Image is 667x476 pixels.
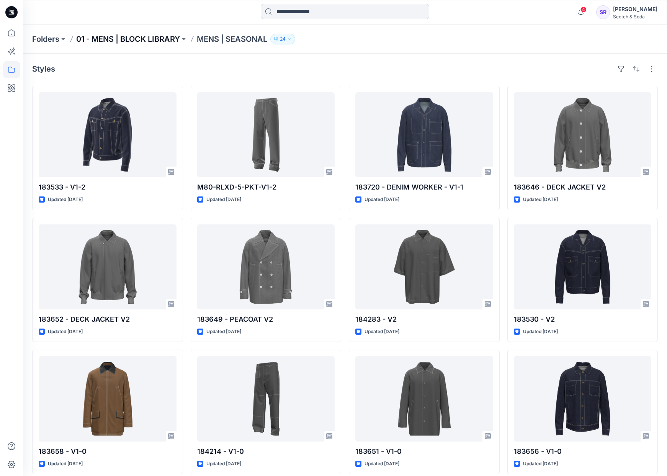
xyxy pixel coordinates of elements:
div: [PERSON_NAME] [613,5,657,14]
p: M80-RLXD-5-PKT-V1-2 [197,182,335,193]
p: Updated [DATE] [48,460,83,468]
p: 183656 - V1-0 [514,446,652,457]
p: 183646 - DECK JACKET V2 [514,182,652,193]
p: 183652 - DECK JACKET V2 [39,314,177,325]
a: 183720 - DENIM WORKER - V1-1 [355,92,493,177]
p: Updated [DATE] [365,328,399,336]
p: Updated [DATE] [365,196,399,204]
p: Updated [DATE] [48,196,83,204]
a: 183649 - PEACOAT V2 [197,224,335,309]
p: Updated [DATE] [523,460,558,468]
a: M80-RLXD-5-PKT-V1-2 [197,92,335,177]
a: 183651 - V1-0 [355,356,493,441]
p: MENS | SEASONAL [197,34,267,44]
p: 183649 - PEACOAT V2 [197,314,335,325]
p: 24 [280,35,286,43]
p: Updated [DATE] [206,328,241,336]
p: Updated [DATE] [206,196,241,204]
p: 184283 - V2 [355,314,493,325]
p: 183530 - V2 [514,314,652,325]
p: 183658 - V1-0 [39,446,177,457]
p: Updated [DATE] [523,328,558,336]
p: 183720 - DENIM WORKER - V1-1 [355,182,493,193]
a: 01 - MENS | BLOCK LIBRARY [76,34,180,44]
p: Updated [DATE] [48,328,83,336]
a: 184214 - V1-0 [197,356,335,441]
a: 183646 - DECK JACKET V2 [514,92,652,177]
a: Folders [32,34,59,44]
a: 183652 - DECK JACKET V2 [39,224,177,309]
p: Updated [DATE] [365,460,399,468]
a: 184283 - V2 [355,224,493,309]
a: 183530 - V2 [514,224,652,309]
p: 183533 - V1-2 [39,182,177,193]
p: 183651 - V1-0 [355,446,493,457]
a: 183533 - V1-2 [39,92,177,177]
h4: Styles [32,64,55,74]
a: 183656 - V1-0 [514,356,652,441]
span: 4 [580,7,587,13]
button: 24 [270,34,295,44]
div: SR [596,5,610,19]
div: Scotch & Soda [613,14,657,20]
a: 183658 - V1-0 [39,356,177,441]
p: 184214 - V1-0 [197,446,335,457]
p: Updated [DATE] [523,196,558,204]
p: Updated [DATE] [206,460,241,468]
